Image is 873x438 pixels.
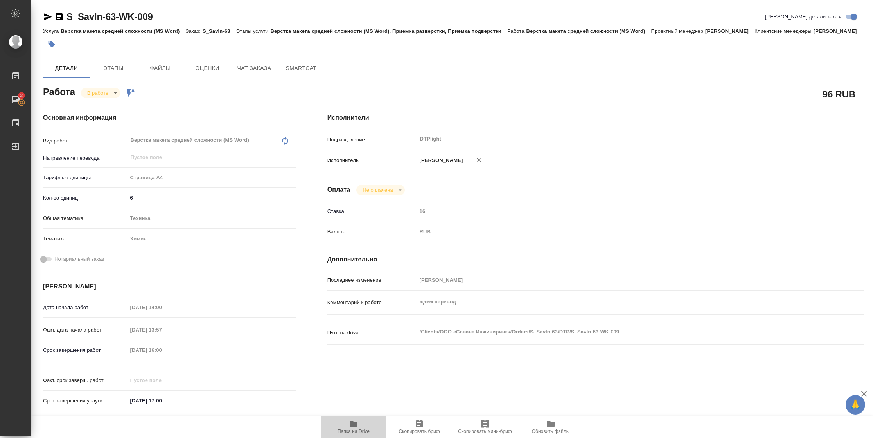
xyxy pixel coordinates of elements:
[128,344,196,356] input: Пустое поле
[43,346,128,354] p: Срок завершения работ
[458,429,512,434] span: Скопировать мини-бриф
[43,397,128,405] p: Срок завершения услуги
[81,88,120,98] div: В работе
[130,153,278,162] input: Пустое поле
[327,276,417,284] p: Последнее изменение
[846,395,865,415] button: 🙏
[814,28,863,34] p: [PERSON_NAME]
[338,429,370,434] span: Папка на Drive
[43,36,60,53] button: Добавить тэг
[43,326,128,334] p: Факт. дата начала работ
[128,232,296,245] div: Химия
[128,212,296,225] div: Техника
[417,225,820,238] div: RUB
[327,157,417,164] p: Исполнитель
[43,12,52,22] button: Скопировать ссылку для ЯМессенджера
[270,28,507,34] p: Верстка макета средней сложности (MS Word), Приемка разверстки, Приемка подверстки
[43,304,128,312] p: Дата начала работ
[282,63,320,73] span: SmartCat
[43,154,128,162] p: Направление перевода
[95,63,132,73] span: Этапы
[327,299,417,306] p: Комментарий к работе
[43,194,128,202] p: Кол-во единиц
[43,28,61,34] p: Услуга
[2,90,29,109] a: 2
[327,329,417,337] p: Путь на drive
[754,28,814,34] p: Клиентские менеджеры
[360,187,395,193] button: Не оплачена
[417,274,820,286] input: Пустое поле
[128,192,296,204] input: ✎ Введи что-нибудь
[327,228,417,236] p: Валюта
[54,12,64,22] button: Скопировать ссылку
[43,214,128,222] p: Общая тематика
[43,113,296,123] h4: Основная информация
[327,113,864,123] h4: Исполнители
[61,28,185,34] p: Верстка макета средней сложности (MS Word)
[43,377,128,384] p: Факт. срок заверш. работ
[327,136,417,144] p: Подразделение
[849,397,862,413] span: 🙏
[66,11,153,22] a: S_SavIn-63-WK-009
[651,28,705,34] p: Проектный менеджер
[399,429,440,434] span: Скопировать бриф
[507,28,526,34] p: Работа
[128,302,196,313] input: Пустое поле
[532,429,570,434] span: Обновить файлы
[203,28,236,34] p: S_SavIn-63
[823,87,855,101] h2: 96 RUB
[189,63,226,73] span: Оценки
[43,137,128,145] p: Вид работ
[526,28,651,34] p: Верстка макета средней сложности (MS Word)
[54,255,104,263] span: Нотариальный заказ
[236,28,271,34] p: Этапы услуги
[43,235,128,243] p: Тематика
[327,255,864,264] h4: Дополнительно
[48,63,85,73] span: Детали
[185,28,202,34] p: Заказ:
[128,324,196,335] input: Пустое поле
[43,174,128,182] p: Тарифные единицы
[128,375,196,386] input: Пустое поле
[417,157,463,164] p: [PERSON_NAME]
[386,416,452,438] button: Скопировать бриф
[321,416,386,438] button: Папка на Drive
[765,13,843,21] span: [PERSON_NAME] детали заказа
[43,84,75,98] h2: Работа
[128,395,196,406] input: ✎ Введи что-нибудь
[417,325,820,339] textarea: /Clients/ООО «Савант Инжиниринг»/Orders/S_SavIn-63/DTP/S_SavIn-63-WK-009
[85,90,111,96] button: В работе
[356,185,404,195] div: В работе
[518,416,584,438] button: Обновить файлы
[327,207,417,215] p: Ставка
[15,92,27,99] span: 2
[417,205,820,217] input: Пустое поле
[452,416,518,438] button: Скопировать мини-бриф
[235,63,273,73] span: Чат заказа
[43,282,296,291] h4: [PERSON_NAME]
[417,295,820,308] textarea: ждем перевод
[142,63,179,73] span: Файлы
[471,151,488,169] button: Удалить исполнителя
[128,171,296,184] div: Страница А4
[327,185,350,195] h4: Оплата
[705,28,754,34] p: [PERSON_NAME]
